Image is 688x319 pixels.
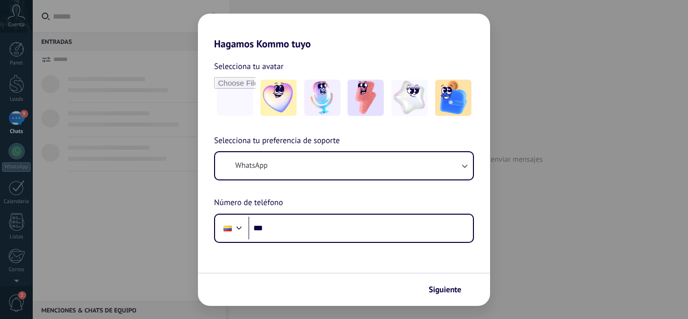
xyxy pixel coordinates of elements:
[424,281,475,298] button: Siguiente
[218,218,237,239] div: Colombia: + 57
[435,80,471,116] img: -5.jpeg
[260,80,297,116] img: -1.jpeg
[215,152,473,179] button: WhatsApp
[391,80,428,116] img: -4.jpeg
[198,14,490,50] h2: Hagamos Kommo tuyo
[304,80,340,116] img: -2.jpeg
[348,80,384,116] img: -3.jpeg
[214,197,283,210] span: Número de teléfono
[214,60,284,73] span: Selecciona tu avatar
[214,135,340,148] span: Selecciona tu preferencia de soporte
[235,161,267,171] span: WhatsApp
[429,286,461,293] span: Siguiente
